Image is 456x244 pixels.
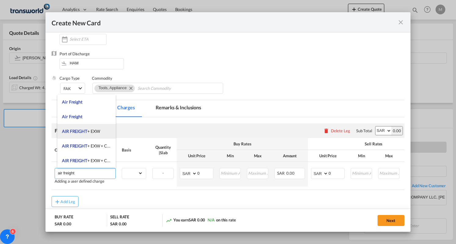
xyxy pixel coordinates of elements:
[52,75,56,80] img: cargo.png
[62,143,87,148] span: AIR FREIGHT
[55,221,71,227] div: SAR 0.00
[62,158,87,163] span: AIR FREIGHT
[58,168,115,177] input: Charge Name
[62,129,87,134] span: AIR FREIGHT
[63,86,71,91] div: FAK
[52,18,397,26] div: Create New Card
[286,171,295,176] span: 0.00
[397,19,404,26] md-icon: icon-close fg-AAA8AD m-0 pointer
[125,85,135,91] button: Remove
[403,150,439,162] th: Amount
[62,143,172,148] span: AIR FREIGHT + EXW + CC DELIVERY SPECIAL HANLIDNG
[323,128,350,133] button: Delete Leg
[110,214,129,221] div: SELL RATE
[55,168,115,177] md-input-container: air freight
[378,215,404,226] button: Next
[92,83,223,94] md-chips-wrap: Chips container. Use arrow keys to select chips.
[5,212,26,235] iframe: Chat
[308,150,348,162] th: Unit Price
[166,217,172,224] md-icon: icon-trending-up
[148,100,208,117] md-tab-item: Remarks & Inclusions
[54,198,60,205] md-icon: icon-plus md-link-fg s20
[55,214,73,221] div: BUY RATE
[379,168,399,177] input: Maximum Amount
[62,158,161,163] span: AIR FREIGHT + EXW + CLEARANCE AND DELIVERY
[189,217,205,222] span: SAR 0.00
[166,217,236,224] div: You earn on this rate
[110,221,127,227] div: SAR 0.00
[98,85,128,91] div: Press delete to remove this chip.
[52,100,215,117] md-pagination-wrapper: Use the left and right arrow keys to navigate between tabs
[62,99,82,104] span: Air Freight
[271,150,308,162] th: Amount
[323,128,329,134] md-icon: icon-delete
[70,37,106,42] input: Select ETA
[60,200,75,203] div: Add Leg
[277,171,285,176] span: SAR
[216,150,244,162] th: Min
[208,217,215,222] span: N/A
[328,168,344,177] input: 0
[348,150,375,162] th: Min
[92,76,112,81] label: Commodity
[375,150,403,162] th: Max
[152,144,174,155] div: Quantity | Slab
[356,128,372,133] div: Sub Total
[62,114,82,119] span: Air Freight
[122,147,146,153] div: Basis
[63,59,124,68] input: Enter Port of Discharge
[311,141,436,147] div: Sell Rates
[197,168,213,177] input: 0
[138,84,194,93] input: Chips input.
[62,129,100,134] span: AIR FREIGHT + EXW
[180,141,305,147] div: Buy Rates
[331,128,350,133] div: Delete Leg
[55,127,70,134] div: Freight
[391,126,403,135] div: 0.00
[162,170,164,175] span: -
[248,168,268,177] input: Maximum Amount
[60,83,85,94] md-select: Select Cargo type: FAK
[98,86,126,90] span: Tools, Appliance
[244,150,271,162] th: Max
[220,168,241,177] input: Minimum Amount
[177,150,216,162] th: Unit Price
[60,51,89,56] label: Port of Discharge
[351,168,372,177] input: Minimum Amount
[55,147,116,153] div: Charges
[55,179,116,184] div: Adding a user defined charge
[110,100,142,117] md-tab-item: Charges
[52,196,78,207] button: Add Leg
[52,100,103,117] md-tab-item: Airline Schedules
[45,12,410,232] md-dialog: Create New Card ...
[60,76,79,81] label: Cargo Type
